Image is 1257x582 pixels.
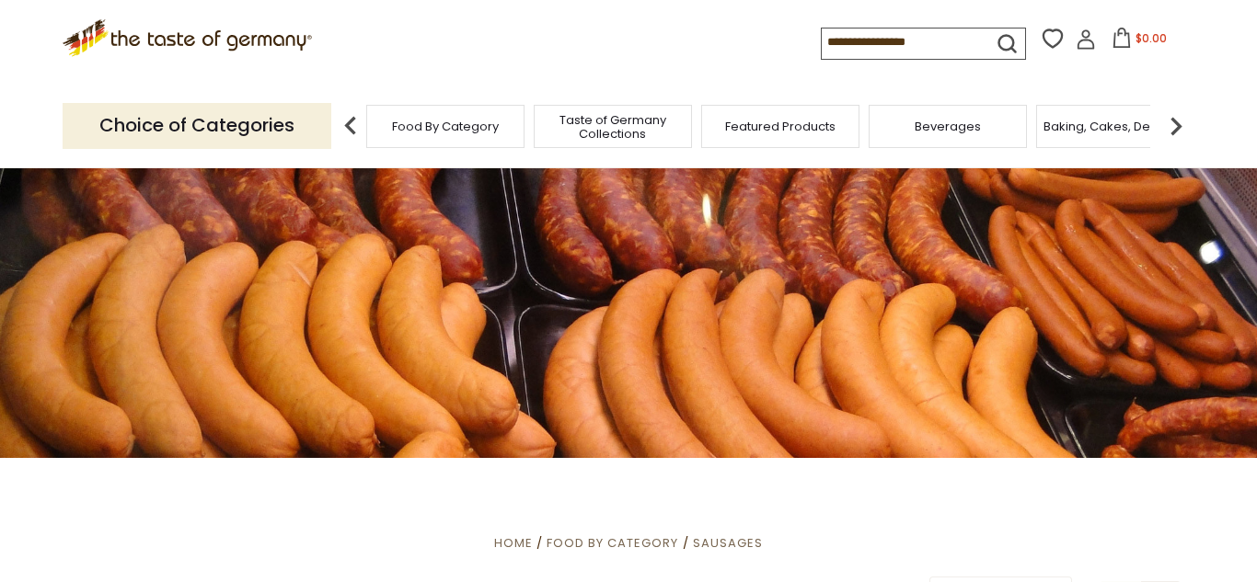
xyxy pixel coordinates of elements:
[547,534,678,552] a: Food By Category
[725,120,836,133] a: Featured Products
[1136,30,1167,46] span: $0.00
[1158,108,1194,144] img: next arrow
[332,108,369,144] img: previous arrow
[1100,28,1178,55] button: $0.00
[693,534,763,552] a: Sausages
[63,103,331,148] p: Choice of Categories
[494,534,533,552] a: Home
[392,120,499,133] a: Food By Category
[1044,120,1186,133] a: Baking, Cakes, Desserts
[915,120,981,133] a: Beverages
[539,113,686,141] a: Taste of Germany Collections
